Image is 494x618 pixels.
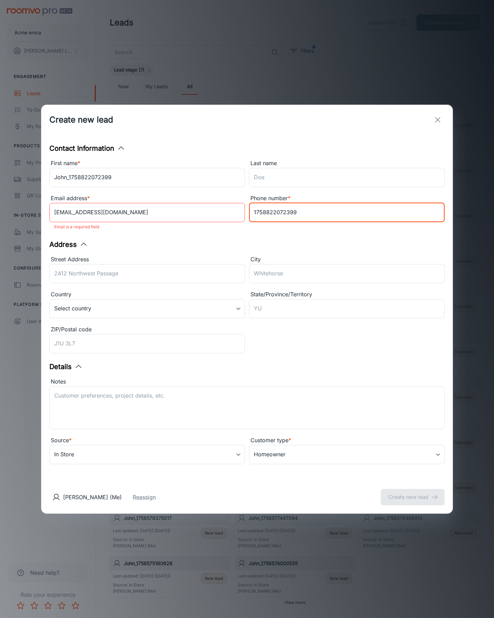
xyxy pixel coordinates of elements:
div: Last name [249,159,445,168]
button: Details [49,362,83,372]
div: City [249,255,445,264]
div: Street Address [49,255,245,264]
div: ZIP/Postal code [49,325,245,334]
p: Email is a required field [54,223,240,231]
div: Notes [49,377,445,386]
div: State/Province/Territory [249,290,445,299]
button: Address [49,239,88,250]
button: Reassign [133,493,156,501]
button: exit [431,113,445,127]
div: Select country [49,299,245,318]
div: In Store [49,445,245,464]
div: Email address [49,194,245,203]
input: YU [249,299,445,318]
div: Phone number [249,194,445,203]
button: Contact Information [49,143,125,153]
div: Source [49,436,245,445]
input: myname@example.com [49,203,245,222]
input: +1 439-123-4567 [249,203,445,222]
input: Doe [249,168,445,187]
h1: Create new lead [49,114,113,126]
input: John [49,168,245,187]
input: 2412 Northwest Passage [49,264,245,283]
input: J1U 3L7 [49,334,245,353]
div: Customer type [249,436,445,445]
div: Country [49,290,245,299]
p: [PERSON_NAME] (Me) [63,493,122,501]
input: Whitehorse [249,264,445,283]
div: Homeowner [249,445,445,464]
div: First name [49,159,245,168]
